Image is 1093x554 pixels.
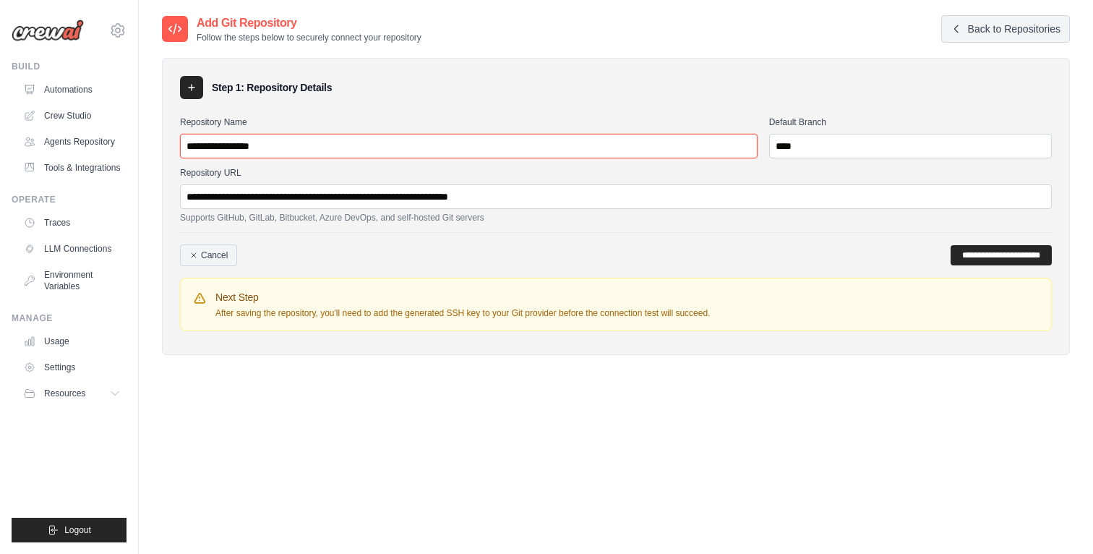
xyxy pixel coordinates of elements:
[17,237,127,260] a: LLM Connections
[64,524,91,536] span: Logout
[17,78,127,101] a: Automations
[180,212,1052,223] p: Supports GitHub, GitLab, Bitbucket, Azure DevOps, and self-hosted Git servers
[12,312,127,324] div: Manage
[17,356,127,379] a: Settings
[12,518,127,542] button: Logout
[941,15,1070,43] a: Back to Repositories
[180,244,237,266] a: Cancel
[12,194,127,205] div: Operate
[215,307,710,319] p: After saving the repository, you'll need to add the generated SSH key to your Git provider before...
[17,156,127,179] a: Tools & Integrations
[180,167,1052,179] label: Repository URL
[12,61,127,72] div: Build
[769,116,1052,128] label: Default Branch
[17,263,127,298] a: Environment Variables
[17,211,127,234] a: Traces
[12,20,84,41] img: Logo
[197,14,421,32] h2: Add Git Repository
[197,32,421,43] p: Follow the steps below to securely connect your repository
[17,130,127,153] a: Agents Repository
[17,382,127,405] button: Resources
[44,388,85,399] span: Resources
[212,80,332,95] h3: Step 1: Repository Details
[17,330,127,353] a: Usage
[215,290,710,304] h4: Next Step
[180,116,758,128] label: Repository Name
[17,104,127,127] a: Crew Studio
